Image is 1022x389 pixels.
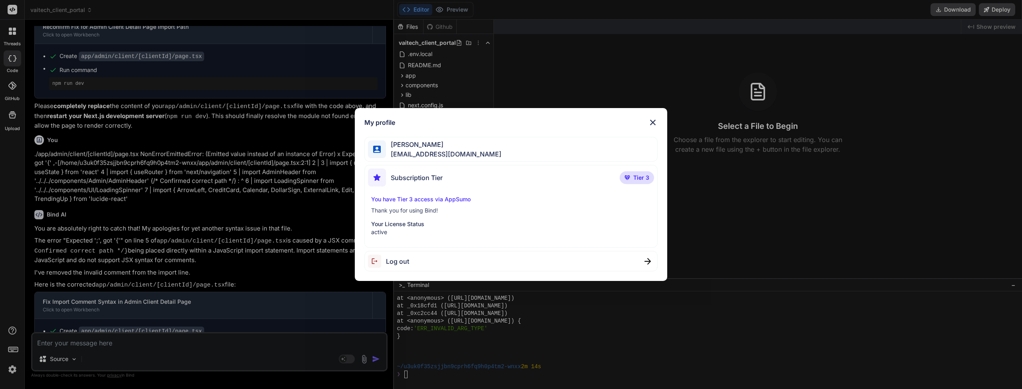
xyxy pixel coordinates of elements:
[386,149,501,159] span: [EMAIL_ADDRESS][DOMAIN_NAME]
[386,140,501,149] span: [PERSON_NAME]
[644,258,651,265] img: close
[364,118,395,127] h1: My profile
[633,174,649,182] span: Tier 3
[373,146,381,153] img: profile
[624,175,630,180] img: premium
[371,228,651,236] p: active
[648,118,658,127] img: close
[391,173,443,182] span: Subscription Tier
[371,195,651,203] p: You have Tier 3 access via AppSumo
[386,257,409,266] span: Log out
[368,255,386,268] img: logout
[368,168,386,186] img: subscription
[371,220,651,228] p: Your License Status
[371,207,651,215] p: Thank you for using Bind!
